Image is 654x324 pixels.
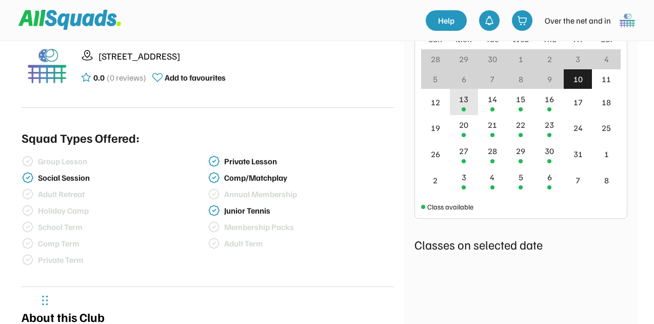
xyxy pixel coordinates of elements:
div: 6 [462,73,466,85]
div: 7 [576,174,580,186]
div: Junior Tennis [224,206,392,216]
div: Social Session [38,173,206,183]
div: 9 [547,73,552,85]
div: 27 [459,145,468,157]
div: 30 [488,53,497,65]
div: [STREET_ADDRESS] [98,49,394,63]
img: bell-03%20%281%29.svg [484,15,494,26]
div: Comp/Matchplay [224,173,392,183]
div: 22 [516,119,525,131]
div: 19 [431,122,440,134]
img: check-verified-01.svg [208,171,220,184]
div: 14 [488,93,497,105]
img: check-verified-01%20%281%29.svg [22,155,34,167]
div: 0.0 [93,71,105,84]
div: 30 [545,145,554,157]
div: Classes on selected date [414,235,627,254]
img: check-verified-01%20%281%29.svg [22,204,34,217]
div: Adult Retreat [38,189,206,199]
div: 18 [602,96,611,108]
div: 29 [459,53,468,65]
img: shopping-cart-01%20%281%29.svg [517,15,527,26]
div: Group Lesson [38,157,206,166]
img: Squad%20Logo.svg [18,10,121,29]
div: 26 [431,148,440,160]
img: check-verified-01%20%281%29.svg [22,254,34,266]
div: 31 [573,148,583,160]
div: 8 [519,73,523,85]
div: Private Term [38,255,206,265]
div: 28 [488,145,497,157]
div: 11 [602,73,611,85]
img: check-verified-01%20%281%29.svg [208,237,220,250]
div: 1 [519,53,523,65]
div: 24 [573,122,583,134]
div: 7 [490,73,494,85]
div: Squad Types Offered: [22,128,140,147]
div: Add to favourites [165,71,226,84]
div: 2 [433,174,438,186]
div: 2 [547,53,552,65]
div: Membership Packs [224,222,392,232]
img: check-verified-01%20%281%29.svg [208,188,220,200]
div: 17 [573,96,583,108]
div: 3 [462,171,466,183]
img: 1000005499.png [22,41,73,92]
div: 28 [431,53,440,65]
div: 1 [604,148,609,160]
div: School Term [38,222,206,232]
img: check-verified-01.svg [22,171,34,184]
a: Help [426,10,467,31]
div: 5 [519,171,523,183]
div: 5 [433,73,438,85]
img: check-verified-01.svg [208,155,220,167]
div: 21 [488,119,497,131]
div: 20 [459,119,468,131]
img: check-verified-01%20%281%29.svg [22,188,34,200]
img: 1000005499.png [617,10,638,31]
img: check-verified-01%20%281%29.svg [22,237,34,250]
img: check-verified-01.svg [208,204,220,217]
div: (0 reviews) [107,71,146,84]
div: Private Lesson [224,157,392,166]
div: 29 [516,145,525,157]
div: 3 [576,53,580,65]
div: 6 [547,171,552,183]
div: 12 [431,96,440,108]
div: 13 [459,93,468,105]
div: 23 [545,119,554,131]
div: Comp Term [38,239,206,249]
div: Over the net and in [545,14,611,27]
div: 8 [604,174,609,186]
img: check-verified-01%20%281%29.svg [22,221,34,233]
div: Adult Term [224,239,392,249]
div: 4 [490,171,494,183]
img: check-verified-01%20%281%29.svg [208,221,220,233]
div: 4 [604,53,609,65]
div: 16 [545,93,554,105]
div: 10 [573,73,583,85]
div: 25 [602,122,611,134]
div: Annual Membership [224,189,392,199]
div: Holiday Camp [38,206,206,216]
div: 15 [516,93,525,105]
div: Class available [427,201,473,212]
